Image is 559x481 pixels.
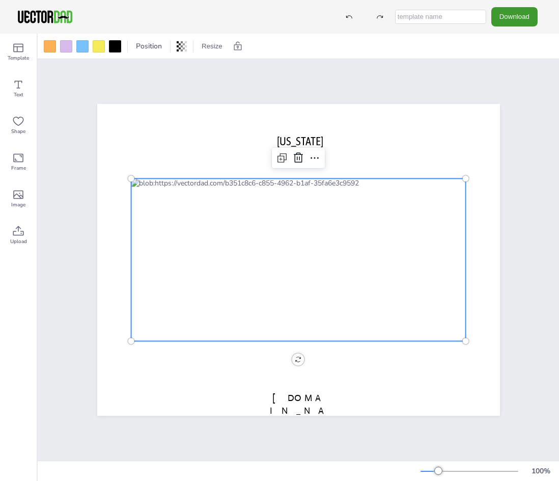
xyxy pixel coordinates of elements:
[11,201,25,209] span: Image
[528,466,553,476] div: 100 %
[277,135,323,148] span: [US_STATE]
[8,54,29,62] span: Template
[198,38,227,55] button: Resize
[16,9,74,24] img: VectorDad-1.png
[14,91,23,99] span: Text
[270,392,327,429] span: [DOMAIN_NAME]
[395,10,486,24] input: template name
[11,127,25,136] span: Shape
[11,164,26,172] span: Frame
[10,237,27,246] span: Upload
[134,41,164,51] span: Position
[491,7,538,26] button: Download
